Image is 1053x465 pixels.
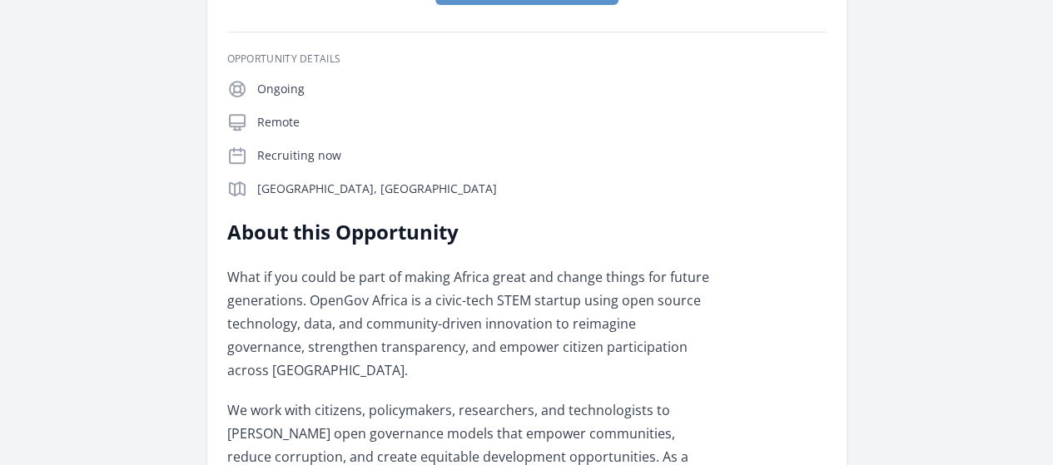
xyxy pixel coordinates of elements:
[257,114,827,131] p: Remote
[227,52,827,66] h3: Opportunity Details
[257,81,827,97] p: Ongoing
[227,219,714,245] h2: About this Opportunity
[257,181,827,197] p: [GEOGRAPHIC_DATA], [GEOGRAPHIC_DATA]
[227,265,714,382] p: What if you could be part of making Africa great and change things for future generations. OpenGo...
[257,147,827,164] p: Recruiting now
